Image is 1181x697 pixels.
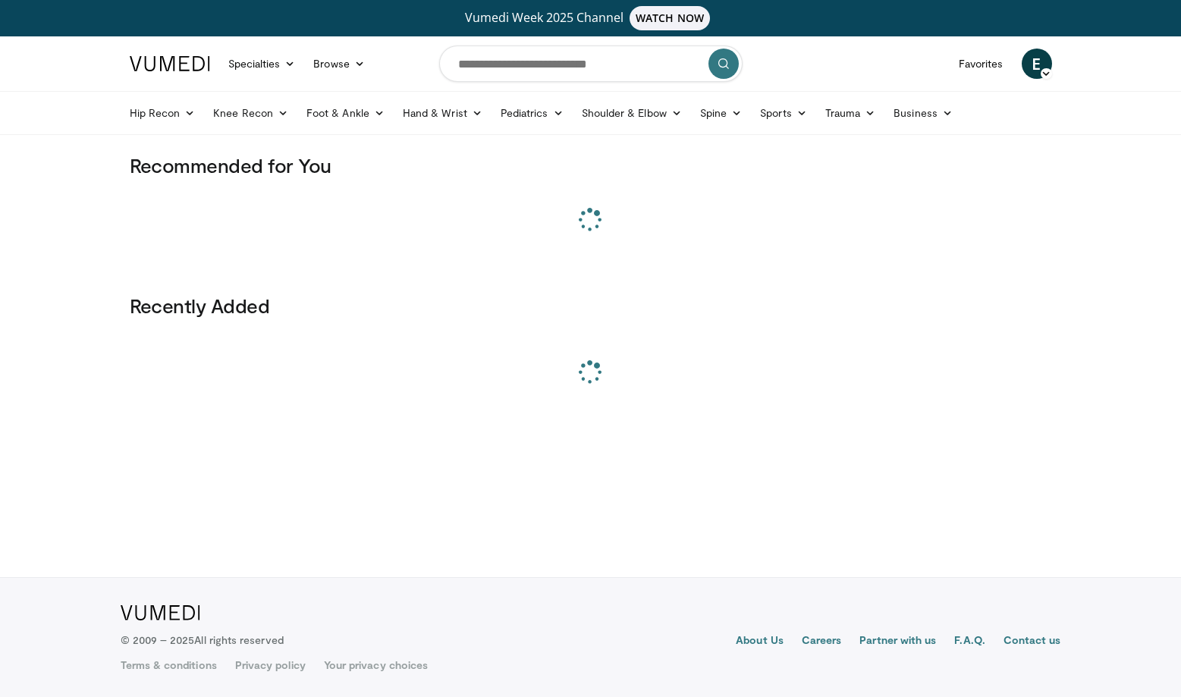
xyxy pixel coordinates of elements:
a: Partner with us [859,633,936,651]
a: Spine [691,98,751,128]
a: Hip Recon [121,98,205,128]
span: WATCH NOW [630,6,710,30]
a: Privacy policy [235,658,306,673]
span: All rights reserved [194,633,283,646]
a: Pediatrics [492,98,573,128]
input: Search topics, interventions [439,46,743,82]
a: Knee Recon [204,98,297,128]
a: Contact us [1004,633,1061,651]
h3: Recommended for You [130,153,1052,177]
a: Your privacy choices [324,658,428,673]
a: Favorites [950,49,1013,79]
a: Careers [802,633,842,651]
h3: Recently Added [130,294,1052,318]
a: Hand & Wrist [394,98,492,128]
a: Vumedi Week 2025 ChannelWATCH NOW [132,6,1050,30]
a: Foot & Ankle [297,98,394,128]
a: E [1022,49,1052,79]
a: Browse [304,49,374,79]
a: About Us [736,633,784,651]
img: VuMedi Logo [121,605,200,620]
a: Shoulder & Elbow [573,98,691,128]
a: Specialties [219,49,305,79]
p: © 2009 – 2025 [121,633,284,648]
a: Business [884,98,962,128]
img: VuMedi Logo [130,56,210,71]
a: Trauma [816,98,885,128]
a: Terms & conditions [121,658,217,673]
a: Sports [751,98,816,128]
a: F.A.Q. [954,633,985,651]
